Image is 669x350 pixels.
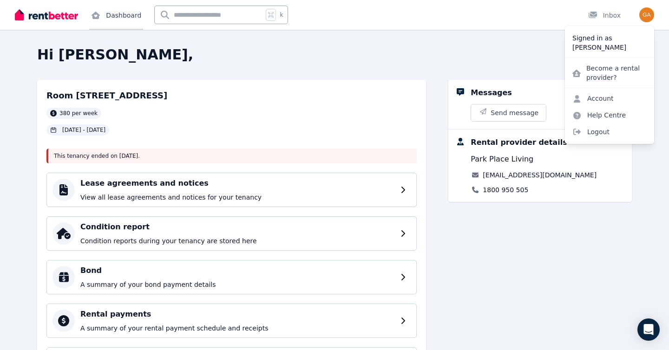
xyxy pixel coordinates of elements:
[280,11,283,19] span: k
[471,87,512,98] div: Messages
[80,324,395,333] p: A summary of your rental payment schedule and receipts
[565,90,621,107] a: Account
[46,89,167,102] h2: Room [STREET_ADDRESS]
[59,110,98,117] span: 380 per week
[572,43,647,52] p: [PERSON_NAME]
[80,178,395,189] h4: Lease agreements and notices
[80,280,395,289] p: A summary of your bond payment details
[565,107,633,123] a: Help Centre
[80,236,395,246] p: Condition reports during your tenancy are stored here
[637,318,660,341] div: Open Intercom Messenger
[483,185,528,194] a: 1800 950 505
[471,104,546,121] button: Send message
[483,170,597,180] a: [EMAIL_ADDRESS][DOMAIN_NAME]
[471,154,533,165] span: Park Place Living
[588,11,621,20] div: Inbox
[491,108,538,117] span: Send message
[80,221,395,233] h4: Condition report
[639,7,654,22] img: Gabin Vernon
[565,60,654,86] a: Become a rental provider?
[80,309,395,320] h4: Rental payments
[62,126,105,134] span: [DATE] - [DATE]
[46,149,417,163] div: This tenancy ended on [DATE] .
[565,123,654,140] span: Logout
[15,8,78,22] img: RentBetter
[37,46,632,63] h2: Hi [PERSON_NAME],
[80,265,395,276] h4: Bond
[572,33,647,43] p: Signed in as
[80,193,395,202] p: View all lease agreements and notices for your tenancy
[471,137,567,148] div: Rental provider details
